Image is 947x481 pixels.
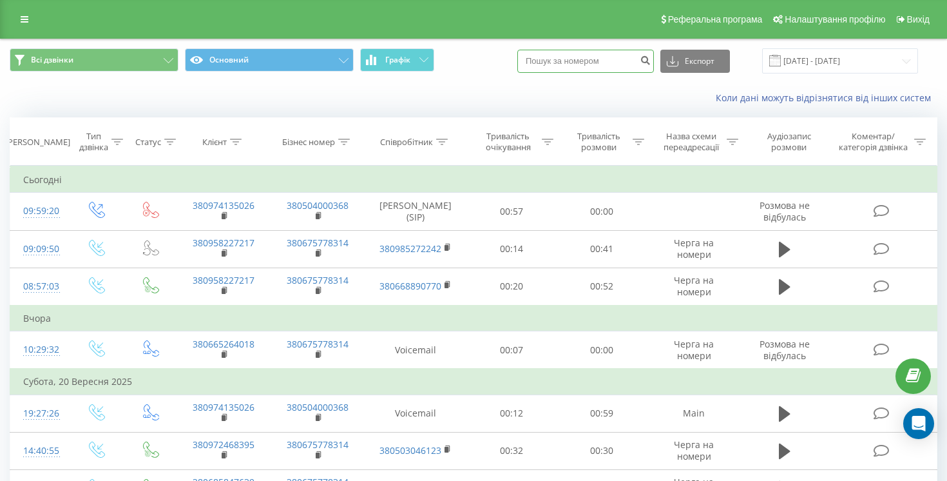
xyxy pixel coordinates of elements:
[385,55,410,64] span: Графік
[193,237,254,249] a: 380958227217
[668,14,763,25] span: Реферальна програма
[557,432,647,469] td: 00:30
[23,274,55,299] div: 08:57:03
[287,274,349,286] a: 380675778314
[23,337,55,362] div: 10:29:32
[557,395,647,432] td: 00:59
[287,237,349,249] a: 380675778314
[23,438,55,464] div: 14:40:55
[10,167,937,193] td: Сьогодні
[193,338,254,350] a: 380665264018
[287,338,349,350] a: 380675778314
[557,230,647,268] td: 00:41
[760,199,810,223] span: Розмова не відбулась
[193,401,254,413] a: 380974135026
[365,193,466,230] td: [PERSON_NAME] (SIP)
[287,401,349,413] a: 380504000368
[836,131,911,153] div: Коментар/категорія дзвінка
[193,438,254,451] a: 380972468395
[193,274,254,286] a: 380958227217
[466,432,556,469] td: 00:32
[193,199,254,211] a: 380974135026
[647,331,741,369] td: Черга на номери
[5,137,70,148] div: [PERSON_NAME]
[647,395,741,432] td: Main
[647,432,741,469] td: Черга на номери
[647,230,741,268] td: Черга на номери
[23,199,55,224] div: 09:59:20
[557,193,647,230] td: 00:00
[360,48,434,72] button: Графік
[23,401,55,426] div: 19:27:26
[466,331,556,369] td: 00:07
[202,137,227,148] div: Клієнт
[659,131,723,153] div: Назва схеми переадресації
[282,137,335,148] div: Бізнес номер
[31,55,73,65] span: Всі дзвінки
[466,193,556,230] td: 00:57
[79,131,108,153] div: Тип дзвінка
[478,131,539,153] div: Тривалість очікування
[466,268,556,306] td: 00:20
[379,280,441,292] a: 380668890770
[517,50,654,73] input: Пошук за номером
[647,268,741,306] td: Черга на номери
[466,395,556,432] td: 00:12
[287,199,349,211] a: 380504000368
[10,306,937,331] td: Вчора
[760,338,810,362] span: Розмова не відбулась
[380,137,433,148] div: Співробітник
[903,408,934,439] div: Open Intercom Messenger
[365,395,466,432] td: Voicemail
[185,48,354,72] button: Основний
[557,268,647,306] td: 00:52
[365,331,466,369] td: Voicemail
[23,237,55,262] div: 09:09:50
[379,242,441,255] a: 380985272242
[135,137,161,148] div: Статус
[466,230,556,268] td: 00:14
[660,50,730,73] button: Експорт
[907,14,930,25] span: Вихід
[287,438,349,451] a: 380675778314
[785,14,885,25] span: Налаштування профілю
[568,131,629,153] div: Тривалість розмови
[557,331,647,369] td: 00:00
[379,444,441,456] a: 380503046123
[716,92,937,104] a: Коли дані можуть відрізнятися вiд інших систем
[753,131,825,153] div: Аудіозапис розмови
[10,48,178,72] button: Всі дзвінки
[10,369,937,395] td: Субота, 20 Вересня 2025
